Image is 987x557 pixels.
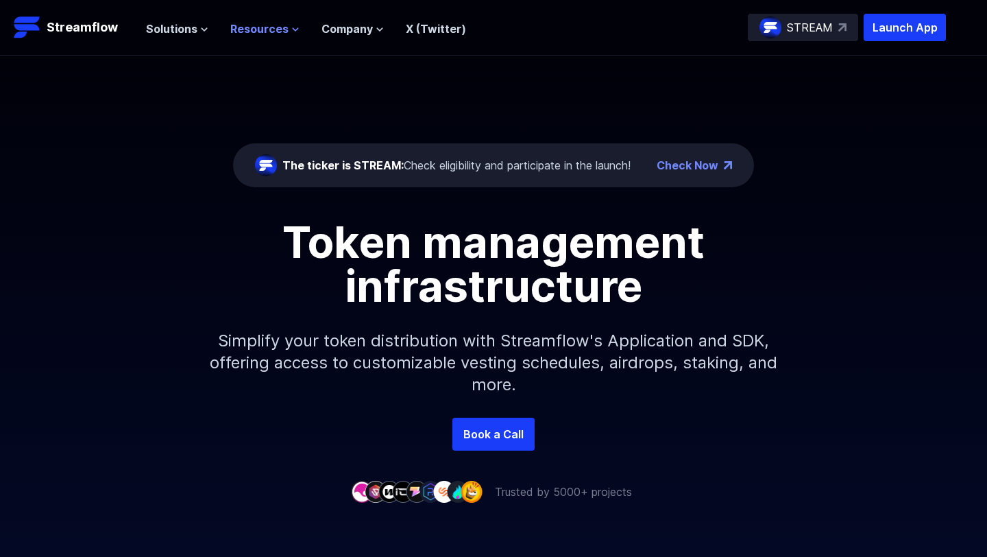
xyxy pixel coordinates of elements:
img: company-1 [351,481,373,502]
img: company-6 [419,481,441,502]
img: top-right-arrow.png [724,161,732,169]
span: Solutions [146,21,197,37]
img: company-4 [392,481,414,502]
img: streamflow-logo-circle.png [759,16,781,38]
img: company-2 [365,481,387,502]
button: Company [321,21,384,37]
img: Streamflow Logo [14,14,41,41]
a: Check Now [657,157,718,174]
a: Book a Call [452,418,535,451]
div: Check eligibility and participate in the launch! [282,157,631,174]
img: company-3 [378,481,400,502]
p: Streamflow [47,18,118,37]
p: STREAM [787,19,833,36]
img: company-5 [406,481,428,502]
img: top-right-arrow.svg [838,23,846,32]
p: Simplify your token distribution with Streamflow's Application and SDK, offering access to custom... [199,308,788,418]
img: company-7 [433,481,455,502]
img: company-9 [461,481,483,502]
span: The ticker is STREAM: [282,158,404,172]
a: Streamflow [14,14,132,41]
p: Trusted by 5000+ projects [495,484,632,500]
img: streamflow-logo-circle.png [255,154,277,176]
img: company-8 [447,481,469,502]
h1: Token management infrastructure [185,220,802,308]
button: Solutions [146,21,208,37]
button: Resources [230,21,300,37]
a: STREAM [748,14,858,41]
span: Company [321,21,373,37]
button: Launch App [864,14,946,41]
a: X (Twitter) [406,22,466,36]
span: Resources [230,21,289,37]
